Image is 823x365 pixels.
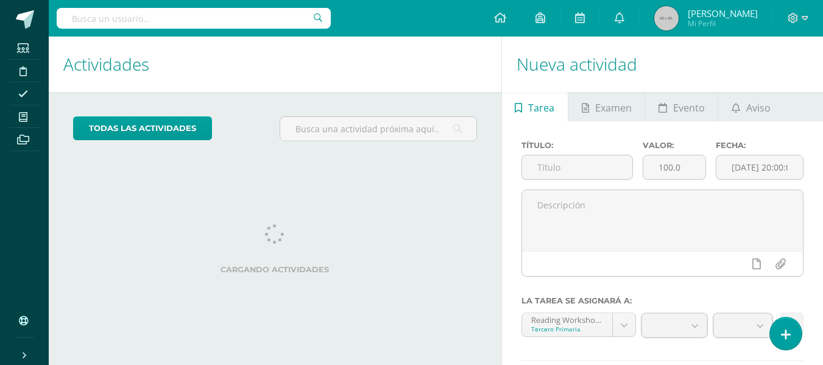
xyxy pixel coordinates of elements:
[531,325,603,333] div: Tercero Primaria
[568,92,645,121] a: Examen
[63,37,487,92] h1: Actividades
[522,155,633,179] input: Título
[673,93,705,122] span: Evento
[595,93,632,122] span: Examen
[718,92,783,121] a: Aviso
[521,296,804,305] label: La tarea se asignará a:
[528,93,554,122] span: Tarea
[73,265,477,274] label: Cargando actividades
[502,92,568,121] a: Tarea
[57,8,331,29] input: Busca un usuario...
[643,141,706,150] label: Valor:
[521,141,634,150] label: Título:
[746,93,771,122] span: Aviso
[688,18,758,29] span: Mi Perfil
[716,155,803,179] input: Fecha de entrega
[522,313,635,336] a: Reading Workshop 'C'Tercero Primaria
[645,92,718,121] a: Evento
[531,313,603,325] div: Reading Workshop 'C'
[73,116,212,140] a: todas las Actividades
[643,155,705,179] input: Puntos máximos
[716,141,804,150] label: Fecha:
[654,6,679,30] img: 45x45
[280,117,476,141] input: Busca una actividad próxima aquí...
[688,7,758,19] span: [PERSON_NAME]
[517,37,808,92] h1: Nueva actividad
